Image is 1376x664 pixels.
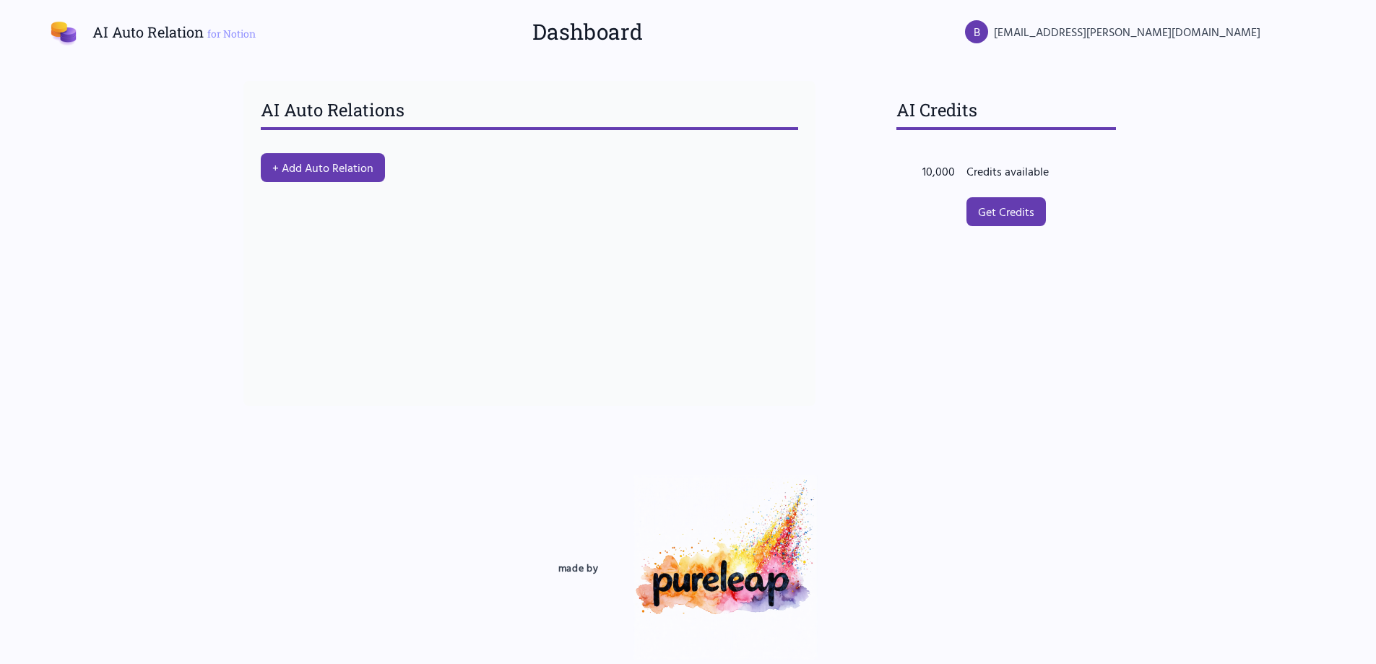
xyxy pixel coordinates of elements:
a: AI Auto Relation for Notion [46,14,256,49]
img: Pureleap Logo [633,475,818,660]
span: for Notion [207,27,256,40]
span: [EMAIL_ADDRESS][PERSON_NAME][DOMAIN_NAME] [994,23,1260,40]
span: made by [558,561,599,575]
h3: AI Auto Relations [261,98,798,130]
img: AI Auto Relation Logo [46,14,81,49]
div: 10,000 [906,163,966,180]
div: Credits available [966,163,1086,180]
div: B [965,20,988,43]
h1: AI Auto Relation [92,22,256,42]
button: + Add Auto Relation [261,153,385,182]
a: Get Credits [966,197,1046,226]
h2: Dashboard [532,19,643,45]
h3: AI Credits [896,98,1116,130]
